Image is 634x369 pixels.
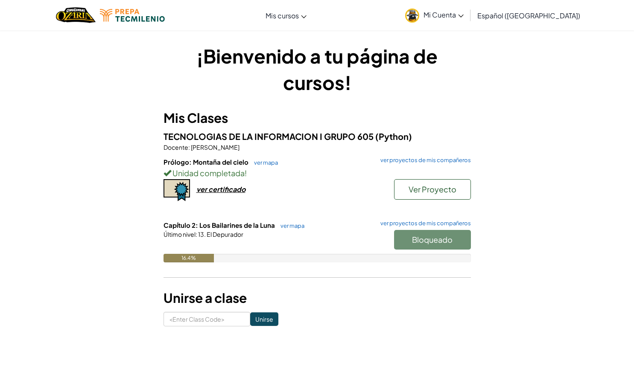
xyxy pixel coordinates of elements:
span: ! [245,168,247,178]
span: Mis cursos [266,11,299,20]
a: ver mapa [250,159,278,166]
span: Último nivel [164,230,196,238]
a: ver proyectos de mis compañeros [376,221,471,226]
span: El Depurador [206,230,243,238]
span: 13. [197,230,206,238]
a: ver mapa [276,222,304,229]
input: Unirse [250,312,278,326]
h1: ¡Bienvenido a tu página de cursos! [164,43,471,96]
div: ver certificado [196,185,245,194]
h3: Mis Clases [164,108,471,128]
a: Mi Cuenta [401,2,468,29]
h3: Unirse a clase [164,288,471,308]
span: Mi Cuenta [424,10,464,19]
span: Unidad completada [171,168,245,178]
span: Capítulo 2: Los Bailarines de la Luna [164,221,276,229]
img: certificate-icon.png [164,179,190,201]
div: 16.4% [164,254,214,262]
img: avatar [405,9,419,23]
button: Ver Proyecto [394,179,471,200]
span: Docente [164,143,188,151]
a: Español ([GEOGRAPHIC_DATA]) [473,4,584,27]
span: Prólogo: Montaña del cielo [164,158,250,166]
img: Home [56,6,96,24]
a: ver proyectos de mis compañeros [376,157,471,163]
span: TECNOLOGIAS DE LA INFORMACION I GRUPO 605 [164,131,375,142]
span: (Python) [375,131,412,142]
span: Español ([GEOGRAPHIC_DATA]) [477,11,580,20]
input: <Enter Class Code> [164,312,250,326]
span: : [196,230,197,238]
span: Ver Proyecto [409,184,456,194]
span: : [188,143,190,151]
a: ver certificado [164,185,245,194]
img: Tecmilenio logo [100,9,165,22]
span: [PERSON_NAME] [190,143,240,151]
a: Ozaria by CodeCombat logo [56,6,96,24]
a: Mis cursos [261,4,311,27]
